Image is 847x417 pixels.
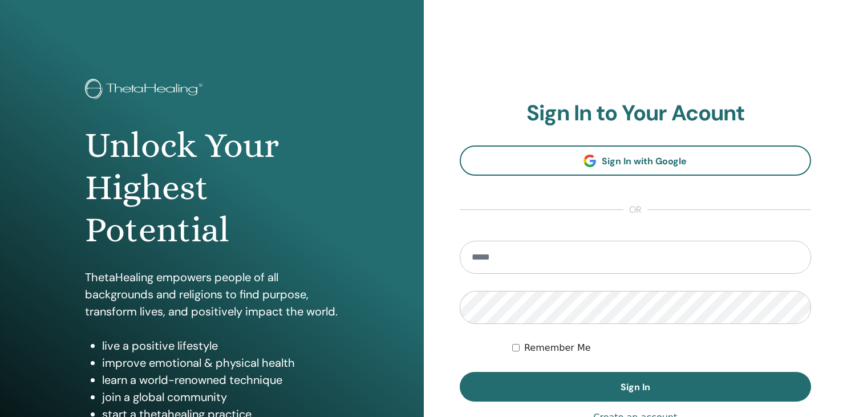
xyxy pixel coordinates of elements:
h2: Sign In to Your Acount [460,100,812,127]
button: Sign In [460,372,812,402]
div: Keep me authenticated indefinitely or until I manually logout [512,341,811,355]
li: join a global community [102,388,339,406]
p: ThetaHealing empowers people of all backgrounds and religions to find purpose, transform lives, a... [85,269,339,320]
span: Sign In [621,381,650,393]
span: Sign In with Google [602,155,687,167]
a: Sign In with Google [460,145,812,176]
li: live a positive lifestyle [102,337,339,354]
li: improve emotional & physical health [102,354,339,371]
h1: Unlock Your Highest Potential [85,124,339,252]
span: or [623,203,647,217]
li: learn a world-renowned technique [102,371,339,388]
label: Remember Me [524,341,591,355]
